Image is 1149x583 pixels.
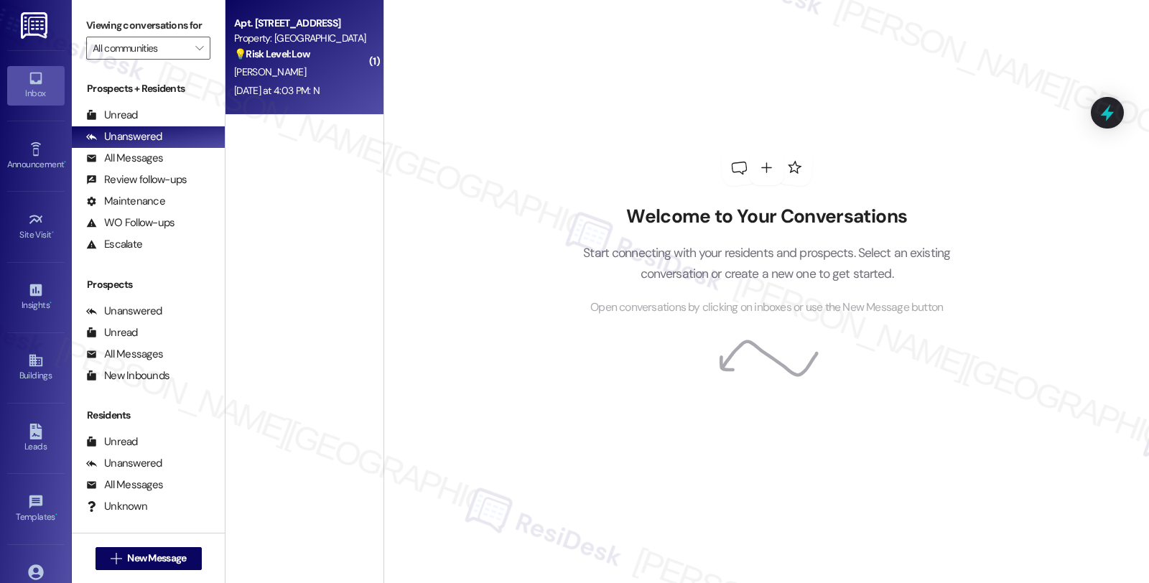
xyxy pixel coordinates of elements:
[93,37,187,60] input: All communities
[234,65,306,78] span: [PERSON_NAME]
[86,237,142,252] div: Escalate
[234,16,367,31] div: Apt. [STREET_ADDRESS]
[86,434,138,449] div: Unread
[21,12,50,39] img: ResiDesk Logo
[86,368,169,383] div: New Inbounds
[55,510,57,520] span: •
[72,277,225,292] div: Prospects
[64,157,66,167] span: •
[234,47,310,60] strong: 💡 Risk Level: Low
[86,215,175,230] div: WO Follow-ups
[86,325,138,340] div: Unread
[86,456,162,471] div: Unanswered
[86,129,162,144] div: Unanswered
[111,553,121,564] i: 
[86,194,165,209] div: Maintenance
[7,490,65,528] a: Templates •
[50,298,52,308] span: •
[52,228,54,238] span: •
[96,547,202,570] button: New Message
[195,42,203,54] i: 
[86,151,163,166] div: All Messages
[562,243,972,284] p: Start connecting with your residents and prospects. Select an existing conversation or create a n...
[86,499,147,514] div: Unknown
[7,348,65,387] a: Buildings
[86,108,138,123] div: Unread
[86,172,187,187] div: Review follow-ups
[7,419,65,458] a: Leads
[562,205,972,228] h2: Welcome to Your Conversations
[86,477,163,493] div: All Messages
[72,408,225,423] div: Residents
[72,81,225,96] div: Prospects + Residents
[86,347,163,362] div: All Messages
[7,278,65,317] a: Insights •
[127,551,186,566] span: New Message
[7,207,65,246] a: Site Visit •
[86,14,210,37] label: Viewing conversations for
[86,304,162,319] div: Unanswered
[7,66,65,105] a: Inbox
[234,84,320,97] div: [DATE] at 4:03 PM: N
[590,299,943,317] span: Open conversations by clicking on inboxes or use the New Message button
[234,31,367,46] div: Property: [GEOGRAPHIC_DATA]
